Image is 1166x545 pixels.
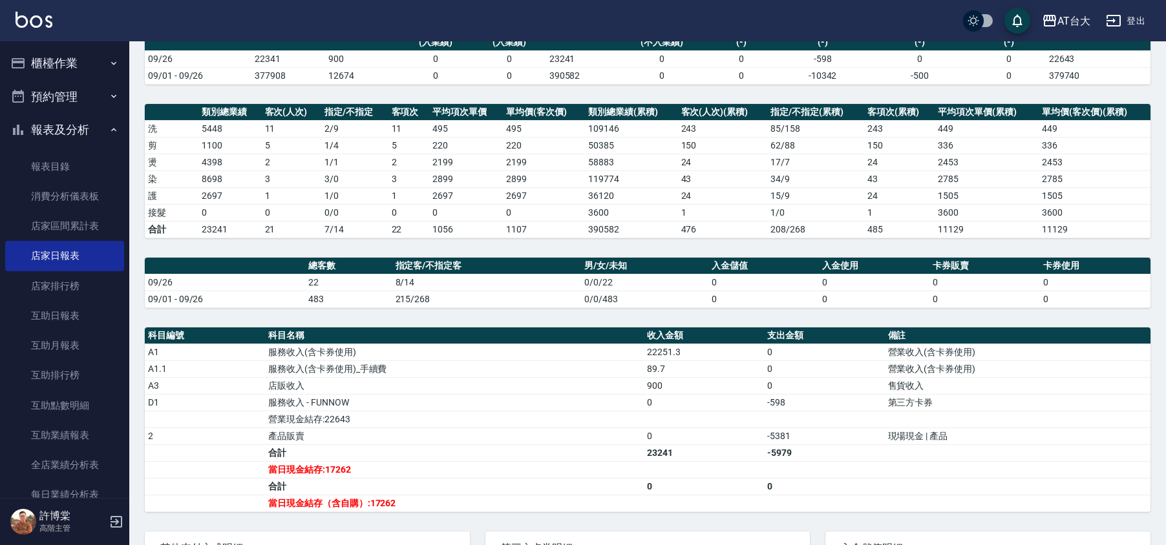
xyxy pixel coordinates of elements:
td: 21 [262,221,321,238]
a: 互助點數明細 [5,391,124,420]
td: 1 [678,204,768,221]
td: 2697 [198,187,261,204]
td: 17 / 7 [767,154,864,170]
td: 0 [929,291,1040,307]
th: 客次(人次)(累積) [678,104,768,121]
td: A1 [145,344,265,360]
td: 0 [503,204,585,221]
td: 0/0/483 [581,291,708,307]
a: 互助月報表 [5,331,124,360]
div: (入業績) [476,36,543,49]
td: 染 [145,170,198,187]
th: 入金儲值 [708,258,819,274]
a: 店家排行榜 [5,271,124,301]
th: 備註 [885,327,1150,344]
td: 0 [1040,274,1150,291]
td: -500 [867,67,972,84]
td: 22 [305,274,392,291]
td: 89.7 [644,360,764,377]
td: D1 [145,394,265,411]
td: -5381 [764,427,884,444]
td: 2899 [429,170,503,187]
td: 1 [262,187,321,204]
td: 店販收入 [265,377,644,394]
th: 科目名稱 [265,327,644,344]
td: 0 [929,274,1040,291]
th: 卡券販賣 [929,258,1040,274]
td: 1100 [198,137,261,154]
button: 報表及分析 [5,113,124,147]
th: 平均項次單價 [429,104,503,121]
td: 7/14 [321,221,388,238]
th: 指定/不指定 [321,104,388,121]
td: 2 [262,154,321,170]
td: 護 [145,187,198,204]
td: 5448 [198,120,261,137]
button: 預約管理 [5,80,124,114]
td: 0 [708,291,819,307]
th: 卡券使用 [1040,258,1150,274]
td: 2 [388,154,429,170]
td: -10342 [778,67,867,84]
td: 第三方卡券 [885,394,1150,411]
td: 0 [198,204,261,221]
td: 58883 [585,154,678,170]
td: 495 [503,120,585,137]
img: Person [10,509,36,535]
td: 34 / 9 [767,170,864,187]
td: 3600 [935,204,1039,221]
td: 洗 [145,120,198,137]
td: 0 [972,50,1046,67]
td: 剪 [145,137,198,154]
td: 3 [262,170,321,187]
th: 總客數 [305,258,392,274]
td: 0 [429,204,503,221]
td: 22251.3 [644,344,764,360]
th: 客次(人次) [262,104,321,121]
td: 2 [145,427,265,444]
td: 109146 [585,120,678,137]
td: 0 [764,344,884,360]
td: 11129 [1039,221,1150,238]
td: 220 [503,137,585,154]
td: 營業現金結存:22643 [265,411,644,427]
td: 23241 [198,221,261,238]
td: 合計 [265,478,644,495]
td: 15 / 9 [767,187,864,204]
td: 119774 [585,170,678,187]
div: (-) [871,36,969,49]
img: Logo [16,12,52,28]
td: 24 [864,187,935,204]
td: 23241 [644,444,764,461]
td: 服務收入 - FUNNOW [265,394,644,411]
button: AT台大 [1037,8,1096,34]
td: 208/268 [767,221,864,238]
th: 科目編號 [145,327,265,344]
td: -5979 [764,444,884,461]
td: 2697 [429,187,503,204]
a: 每日業績分析表 [5,480,124,509]
td: 23241 [546,50,620,67]
td: 0 [644,394,764,411]
td: 449 [1039,120,1150,137]
td: 8698 [198,170,261,187]
a: 消費分析儀表板 [5,181,124,211]
button: save [1004,8,1030,34]
td: -598 [764,394,884,411]
td: A3 [145,377,265,394]
td: 22 [388,221,429,238]
div: (不入業績) [623,36,701,49]
td: 0 [262,204,321,221]
td: 150 [864,137,935,154]
td: 3600 [585,204,678,221]
td: 0 [764,377,884,394]
td: 220 [429,137,503,154]
td: 0 [1040,291,1150,307]
td: 1 / 4 [321,137,388,154]
td: 336 [1039,137,1150,154]
td: 62 / 88 [767,137,864,154]
div: AT台大 [1057,13,1090,29]
td: 服務收入(含卡券使用)_手續費 [265,360,644,377]
th: 支出金額 [764,327,884,344]
td: 3 / 0 [321,170,388,187]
